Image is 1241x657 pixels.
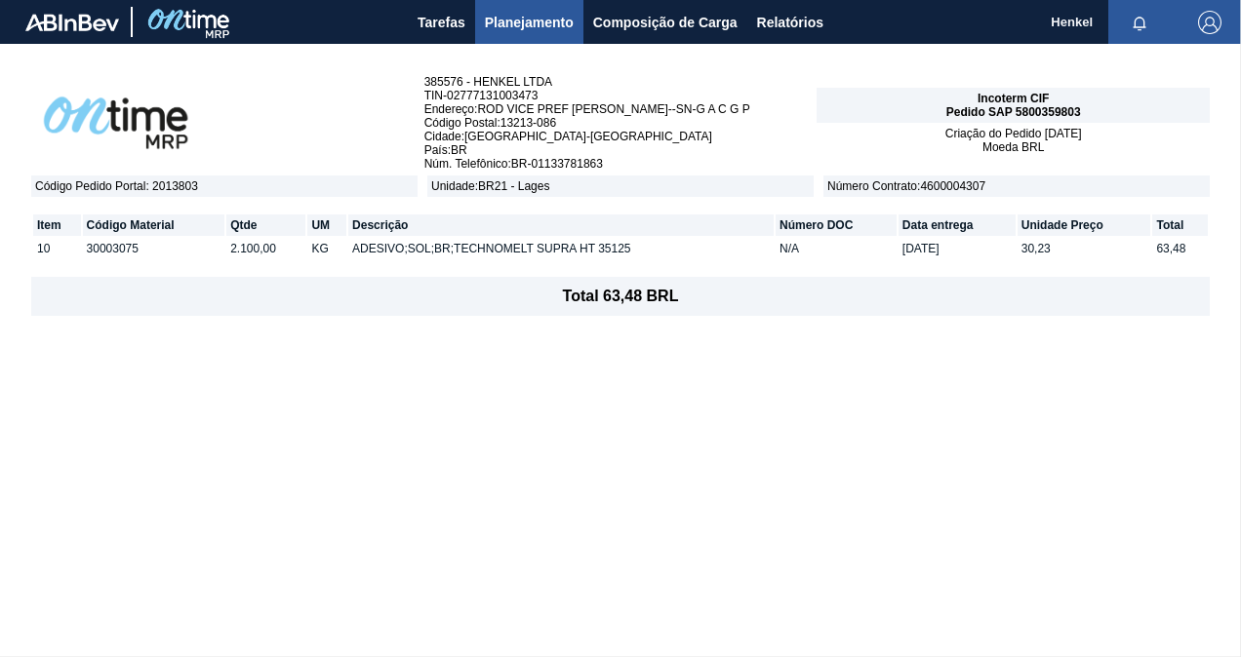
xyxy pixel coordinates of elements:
img: abOntimeLogoPreto.41694eb1.png [31,84,201,162]
td: KG [307,238,346,259]
td: 2.100,00 [226,238,305,259]
td: ADESIVO;SOL;BR;TECHNOMELT SUPRA HT 35125 [348,238,774,259]
span: Incoterm CIF [978,92,1049,105]
td: 10 [33,238,81,259]
th: Descrição [348,214,774,236]
span: Código Pedido Portal : 2013803 [31,175,418,197]
span: Cidade : [GEOGRAPHIC_DATA]-[GEOGRAPHIC_DATA] [424,130,818,143]
th: Número DOC [776,214,897,236]
span: Pedido SAP 5800359803 [946,105,1081,119]
th: Data entrega [899,214,1016,236]
td: 30003075 [83,238,225,259]
td: 63,48 [1152,238,1208,259]
th: Total [1152,214,1208,236]
img: TNhmsLtSVTkK8tSr43FrP2fwEKptu5GPRR3wAAAABJRU5ErkJggg== [25,14,119,31]
span: Criação do Pedido [DATE] [945,127,1082,140]
td: 30,23 [1018,238,1151,259]
span: Endereço : ROD VICE PREF [PERSON_NAME]--SN-G A C G P [424,102,818,116]
span: Tarefas [418,11,465,34]
td: N/A [776,238,897,259]
footer: Total 63,48 BRL [31,277,1210,316]
td: [DATE] [899,238,1016,259]
span: Composição de Carga [593,11,738,34]
th: Qtde [226,214,305,236]
span: Núm. Telefônico : BR-01133781863 [424,157,818,171]
span: Relatórios [757,11,823,34]
span: Código Postal : 13213-086 [424,116,818,130]
th: Unidade Preço [1018,214,1151,236]
img: Logout [1198,11,1221,34]
th: UM [307,214,346,236]
span: País : BR [424,143,818,157]
th: Código Material [83,214,225,236]
span: Moeda BRL [982,140,1044,154]
span: Planejamento [485,11,574,34]
button: Notificações [1108,9,1171,36]
span: Unidade : BR21 - Lages [427,175,814,197]
span: Número Contrato : 4600004307 [823,175,1210,197]
th: Item [33,214,81,236]
span: TIN - 02777131003473 [424,89,818,102]
span: 385576 - HENKEL LTDA [424,75,818,89]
